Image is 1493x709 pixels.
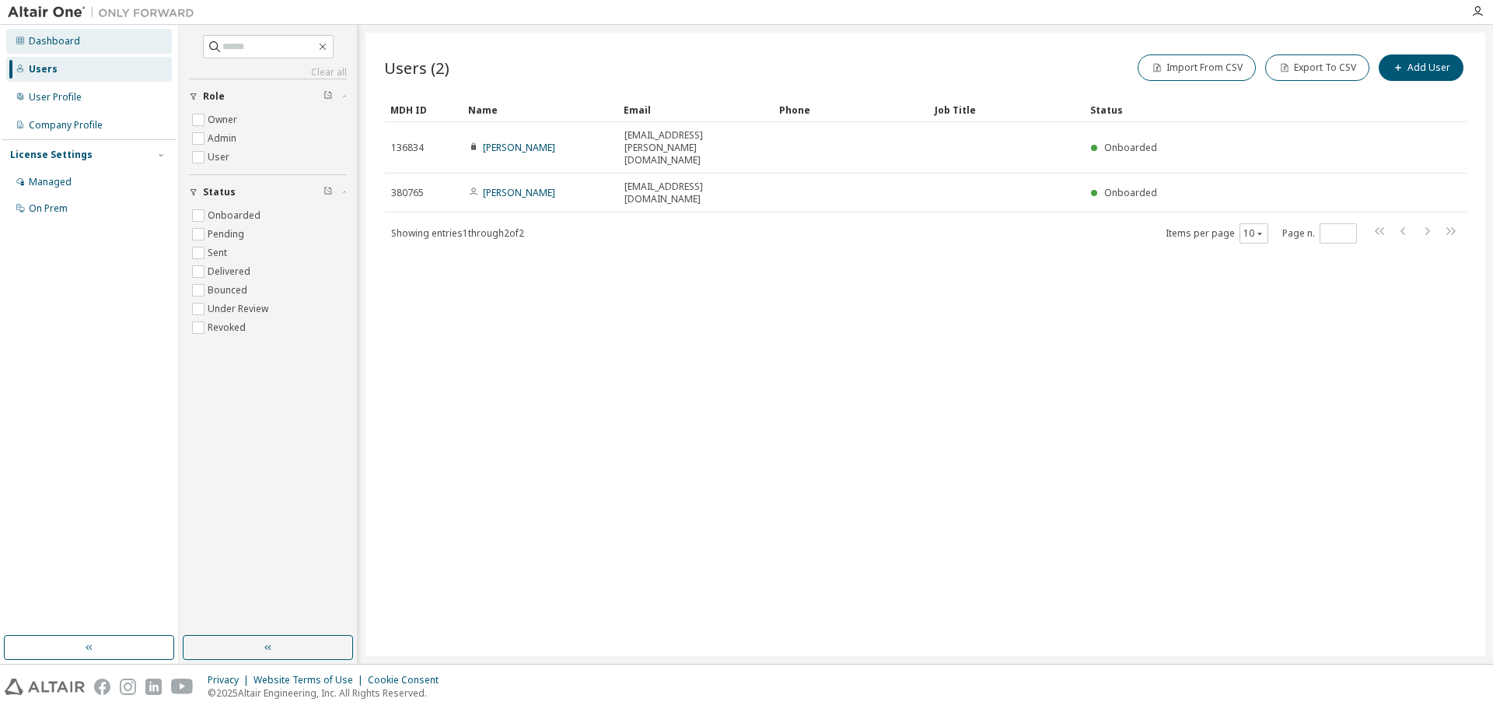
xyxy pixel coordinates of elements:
[208,686,448,700] p: © 2025 Altair Engineering, Inc. All Rights Reserved.
[208,244,230,262] label: Sent
[8,5,202,20] img: Altair One
[391,226,524,240] span: Showing entries 1 through 2 of 2
[323,186,333,198] span: Clear filter
[29,202,68,215] div: On Prem
[323,90,333,103] span: Clear filter
[208,674,253,686] div: Privacy
[29,63,58,75] div: Users
[1104,186,1157,199] span: Onboarded
[1282,223,1357,244] span: Page n.
[208,225,247,244] label: Pending
[624,129,766,167] span: [EMAIL_ADDRESS][PERSON_NAME][DOMAIN_NAME]
[208,300,271,318] label: Under Review
[253,674,368,686] div: Website Terms of Use
[935,97,1078,122] div: Job Title
[203,90,225,103] span: Role
[145,679,162,695] img: linkedin.svg
[203,186,236,198] span: Status
[29,91,82,104] div: User Profile
[208,318,249,337] label: Revoked
[94,679,110,695] img: facebook.svg
[1104,141,1157,154] span: Onboarded
[1265,54,1369,81] button: Export To CSV
[368,674,448,686] div: Cookie Consent
[384,57,449,79] span: Users (2)
[208,111,240,129] label: Owner
[468,97,611,122] div: Name
[208,148,233,167] label: User
[624,97,767,122] div: Email
[390,97,456,122] div: MDH ID
[208,129,240,148] label: Admin
[1379,54,1463,81] button: Add User
[1166,223,1268,244] span: Items per page
[29,35,80,47] div: Dashboard
[189,66,347,79] a: Clear all
[391,187,424,199] span: 380765
[29,176,72,188] div: Managed
[483,141,555,154] a: [PERSON_NAME]
[1138,54,1256,81] button: Import From CSV
[208,262,253,281] label: Delivered
[10,149,93,161] div: License Settings
[208,206,264,225] label: Onboarded
[483,186,555,199] a: [PERSON_NAME]
[5,679,85,695] img: altair_logo.svg
[1090,97,1386,122] div: Status
[29,119,103,132] div: Company Profile
[189,79,347,114] button: Role
[120,679,136,695] img: instagram.svg
[391,142,424,154] span: 136834
[624,181,766,205] span: [EMAIL_ADDRESS][DOMAIN_NAME]
[1243,227,1264,240] button: 10
[208,281,250,300] label: Bounced
[189,175,347,209] button: Status
[779,97,922,122] div: Phone
[171,679,194,695] img: youtube.svg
